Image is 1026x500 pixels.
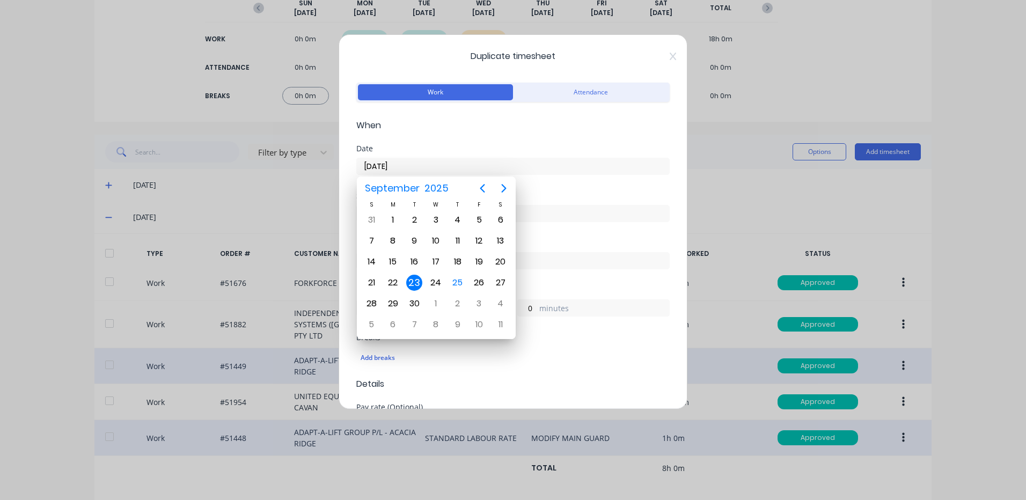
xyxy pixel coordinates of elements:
div: Friday, September 26, 2025 [471,275,487,291]
label: minutes [539,303,669,316]
div: Tuesday, September 2, 2025 [406,212,422,228]
div: Today, Thursday, September 25, 2025 [450,275,466,291]
div: Friday, September 12, 2025 [471,233,487,249]
div: Friday, September 5, 2025 [471,212,487,228]
div: Sunday, October 5, 2025 [363,317,379,333]
div: S [490,200,511,209]
button: September2025 [358,179,455,198]
div: Thursday, October 2, 2025 [450,296,466,312]
button: Work [358,84,513,100]
div: Wednesday, September 24, 2025 [428,275,444,291]
div: Wednesday, September 3, 2025 [428,212,444,228]
div: Saturday, September 6, 2025 [493,212,509,228]
span: Details [356,378,670,391]
div: Wednesday, September 17, 2025 [428,254,444,270]
div: Thursday, October 9, 2025 [450,317,466,333]
div: Friday, October 10, 2025 [471,317,487,333]
div: Monday, September 15, 2025 [385,254,401,270]
div: Tuesday, October 7, 2025 [406,317,422,333]
div: Tuesday, September 9, 2025 [406,233,422,249]
div: Sunday, September 21, 2025 [363,275,379,291]
div: W [425,200,446,209]
div: Monday, September 22, 2025 [385,275,401,291]
div: Thursday, September 4, 2025 [450,212,466,228]
div: Date [356,145,670,152]
div: Breaks [356,334,670,341]
div: Monday, September 8, 2025 [385,233,401,249]
div: Tuesday, September 16, 2025 [406,254,422,270]
div: Add breaks [361,351,665,365]
div: Friday, September 19, 2025 [471,254,487,270]
div: Sunday, September 14, 2025 [363,254,379,270]
div: Saturday, September 20, 2025 [493,254,509,270]
div: Friday, October 3, 2025 [471,296,487,312]
div: Pay rate (Optional) [356,403,670,411]
button: Previous page [472,178,493,199]
div: Thursday, September 18, 2025 [450,254,466,270]
div: M [382,200,404,209]
div: Tuesday, September 23, 2025 [406,275,422,291]
input: 0 [518,300,537,316]
div: Sunday, September 28, 2025 [363,296,379,312]
div: Saturday, September 13, 2025 [493,233,509,249]
div: Monday, September 29, 2025 [385,296,401,312]
span: 2025 [422,179,451,198]
button: Next page [493,178,515,199]
div: Hours worked [356,286,670,294]
div: Wednesday, October 1, 2025 [428,296,444,312]
div: Thursday, September 11, 2025 [450,233,466,249]
div: Wednesday, September 10, 2025 [428,233,444,249]
div: Monday, October 6, 2025 [385,317,401,333]
div: Monday, September 1, 2025 [385,212,401,228]
div: Saturday, September 27, 2025 [493,275,509,291]
span: Duplicate timesheet [356,50,670,63]
div: Wednesday, October 8, 2025 [428,317,444,333]
div: S [361,200,382,209]
div: Saturday, October 11, 2025 [493,317,509,333]
div: Finish time [356,239,670,247]
div: T [404,200,425,209]
button: Attendance [513,84,668,100]
div: F [468,200,490,209]
span: When [356,119,670,132]
div: Sunday, September 7, 2025 [363,233,379,249]
div: Tuesday, September 30, 2025 [406,296,422,312]
span: September [362,179,422,198]
div: Start time [356,192,670,200]
div: Saturday, October 4, 2025 [493,296,509,312]
div: Sunday, August 31, 2025 [363,212,379,228]
div: T [447,200,468,209]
